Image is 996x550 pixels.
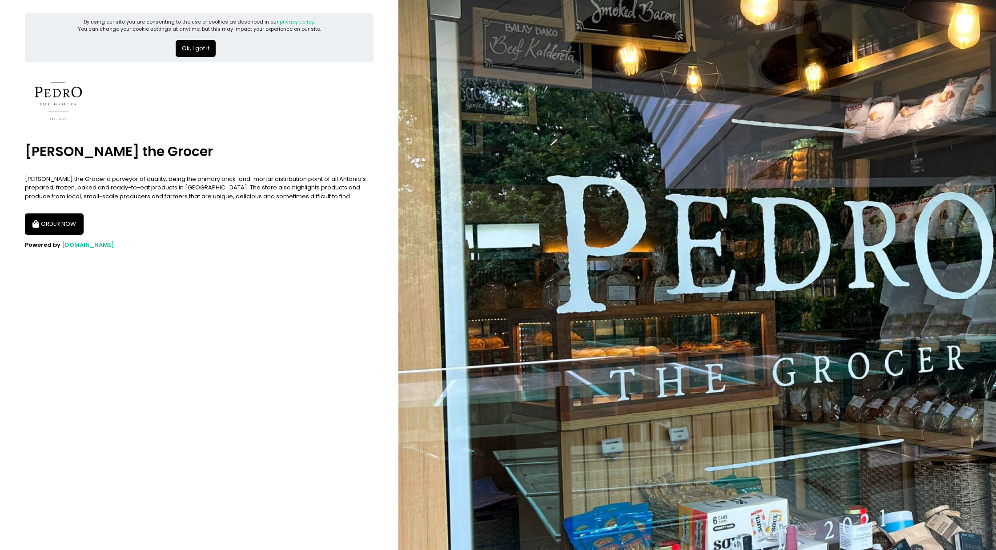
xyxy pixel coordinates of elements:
[25,213,84,235] button: ORDER NOW
[25,175,373,201] div: [PERSON_NAME] the Grocer a purveyor of quality, being the primary brick-and-mortar distribution p...
[25,134,373,169] div: [PERSON_NAME] the Grocer
[176,40,216,57] button: Ok, I got it
[78,18,321,33] div: By using our site you are consenting to the use of cookies as described in our You can change you...
[25,68,92,134] img: Pedro the Grocer
[280,18,315,25] a: privacy policy.
[62,241,114,249] a: [DOMAIN_NAME]
[25,241,373,249] div: Powered by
